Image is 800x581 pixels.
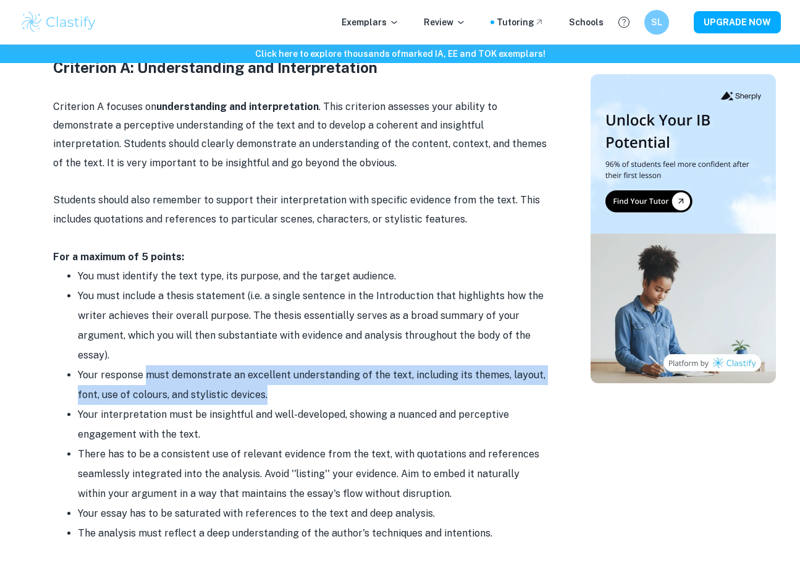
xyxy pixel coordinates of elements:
[569,15,604,29] a: Schools
[53,251,184,263] strong: For a maximum of 5 points:
[53,191,547,229] p: Students should also remember to support their interpretation with specific evidence from the tex...
[2,47,798,61] h6: Click here to explore thousands of marked IA, EE and TOK exemplars !
[53,56,547,78] h3: Criterion A: Understanding and Interpretation
[78,504,547,524] li: Your essay has to be saturated with references to the text and deep analysis.
[613,12,634,33] button: Help and Feedback
[78,405,547,444] li: Your interpretation must be insightful and well-developed, showing a nuanced and perceptive engag...
[424,15,466,29] p: Review
[78,365,547,405] li: Your response must demonstrate an excellent understanding of the text, including its themes, layo...
[53,98,547,173] p: Criterion A focuses on . This criterion assesses your ability to demonstrate a perceptive underst...
[78,524,547,543] li: The analysis must reflect a deep understanding of the author's techniques and intentions.
[78,286,547,365] li: You must include a thesis statement (i.e. a single sentence in the Introduction that highlights h...
[649,15,663,29] h6: SL
[591,74,776,383] img: Thumbnail
[694,11,781,33] button: UPGRADE NOW
[342,15,399,29] p: Exemplars
[78,444,547,504] li: There has to be a consistent use of relevant evidence from the text, with quotations and referenc...
[78,266,547,286] li: You must identify the text type, its purpose, and the target audience.
[644,10,669,35] button: SL
[497,15,544,29] a: Tutoring
[156,101,319,112] strong: understanding and interpretation
[20,10,98,35] img: Clastify logo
